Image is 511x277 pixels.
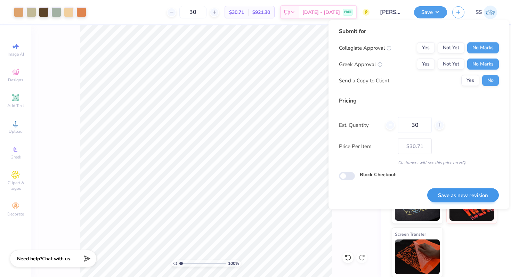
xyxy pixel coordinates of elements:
[339,142,393,150] label: Price Per Item
[7,103,24,108] span: Add Text
[395,230,426,238] span: Screen Transfer
[461,75,479,86] button: Yes
[360,171,396,178] label: Block Checkout
[339,76,389,84] div: Send a Copy to Client
[339,60,382,68] div: Greek Approval
[438,59,464,70] button: Not Yet
[339,121,380,129] label: Est. Quantity
[395,239,440,274] img: Screen Transfer
[252,9,270,16] span: $921.30
[228,260,239,267] span: 100 %
[398,117,432,133] input: – –
[229,9,244,16] span: $30.71
[375,5,409,19] input: Untitled Design
[467,59,499,70] button: No Marks
[3,180,28,191] span: Clipart & logos
[339,27,499,35] div: Submit for
[9,129,23,134] span: Upload
[417,42,435,54] button: Yes
[417,59,435,70] button: Yes
[344,10,351,15] span: FREE
[484,6,497,19] img: Saima Shariff
[476,6,497,19] a: SS
[414,6,447,18] button: Save
[467,42,499,54] button: No Marks
[8,51,24,57] span: Image AI
[482,75,499,86] button: No
[302,9,340,16] span: [DATE] - [DATE]
[10,154,21,160] span: Greek
[476,8,482,16] span: SS
[17,255,42,262] strong: Need help?
[8,77,23,83] span: Designs
[7,211,24,217] span: Decorate
[427,188,499,202] button: Save as new revision
[179,6,206,18] input: – –
[438,42,464,54] button: Not Yet
[339,44,391,52] div: Collegiate Approval
[339,160,499,166] div: Customers will see this price on HQ.
[42,255,71,262] span: Chat with us.
[339,97,499,105] div: Pricing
